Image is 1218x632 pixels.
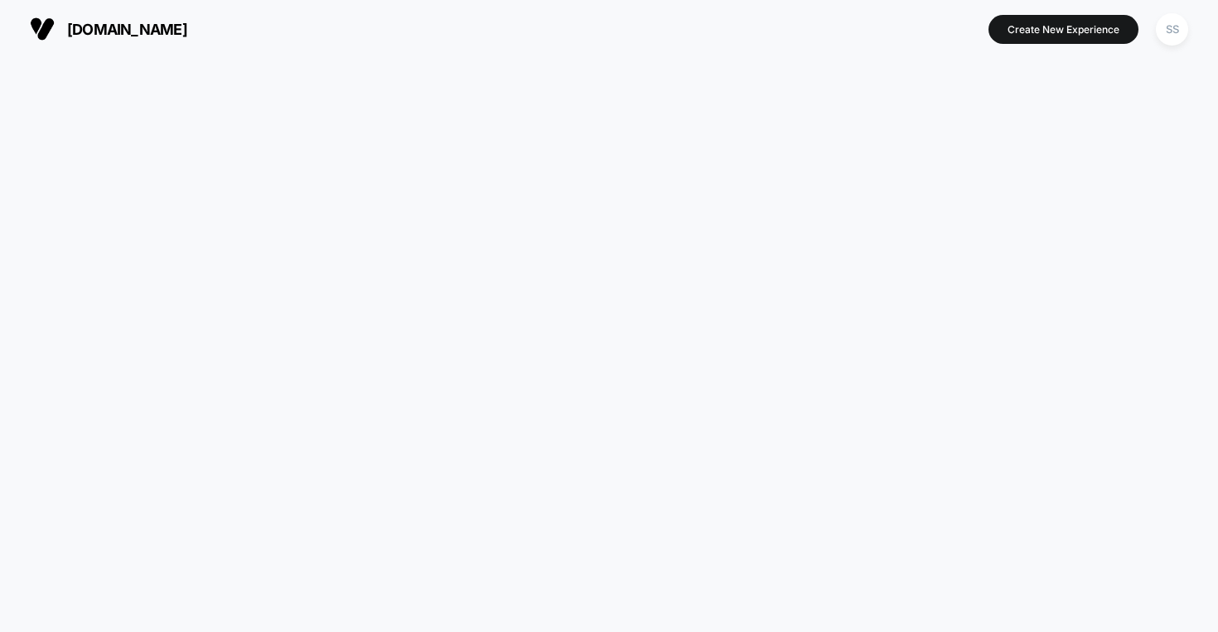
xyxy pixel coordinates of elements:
[30,17,55,41] img: Visually logo
[25,16,192,42] button: [DOMAIN_NAME]
[1151,12,1193,46] button: SS
[1156,13,1188,46] div: SS
[67,21,187,38] span: [DOMAIN_NAME]
[988,15,1138,44] button: Create New Experience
